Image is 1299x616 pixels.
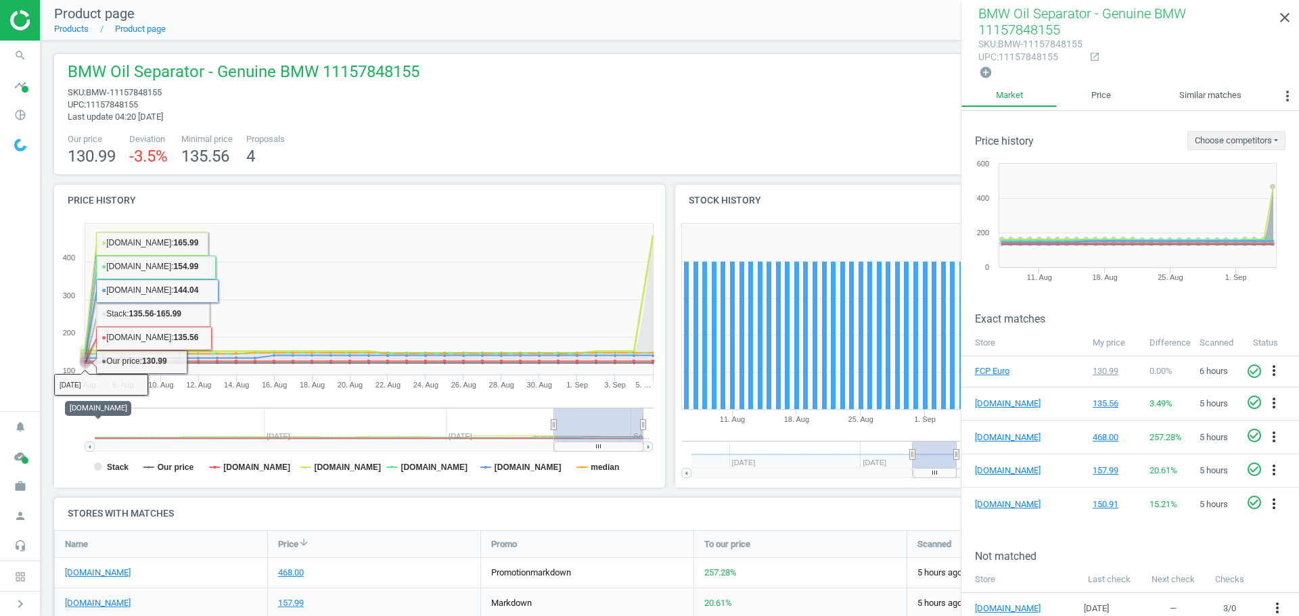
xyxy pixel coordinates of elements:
i: more_vert [1279,88,1296,104]
i: more_vert [1269,600,1285,616]
i: check_circle_outline [1246,494,1262,511]
button: more_vert [1266,496,1282,513]
span: Our price [68,133,116,145]
span: 5 hours [1200,432,1228,442]
i: more_vert [1266,496,1282,512]
a: FCP Euro [975,365,1043,377]
tspan: 24. Aug [413,381,438,389]
i: more_vert [1266,395,1282,411]
i: more_vert [1266,462,1282,478]
span: Product page [54,5,135,22]
h4: Stores with matches [54,498,1285,529]
tspan: 3. Sep [604,381,626,389]
span: promotion [491,567,530,577]
span: 4 [246,147,255,166]
span: markdown [530,567,571,577]
span: 11157848155 [86,99,138,110]
tspan: 18. Aug [783,415,808,423]
tspan: 20. Aug [338,381,363,389]
i: cloud_done [7,444,33,469]
a: [DOMAIN_NAME] [65,567,131,579]
i: notifications [7,414,33,440]
tspan: [DOMAIN_NAME] [401,463,468,472]
button: more_vert [1266,462,1282,479]
tspan: Stack [107,463,129,472]
div: : 11157848155 [978,51,1082,64]
th: Status [1246,330,1299,356]
span: sku : [68,87,86,97]
span: 5 hours [1200,398,1228,408]
i: headset_mic [7,533,33,559]
a: open_in_new [1082,51,1100,64]
button: more_vert [1266,362,1282,380]
a: Price [1057,85,1145,108]
div: 468.00 [1093,431,1137,444]
tspan: 12. Aug [186,381,211,389]
i: check_circle_outline [1246,427,1262,444]
a: Products [54,24,89,34]
span: [DATE] [1084,603,1109,613]
span: 257.28 % [704,567,737,577]
tspan: [DOMAIN_NAME] [495,463,562,472]
tspan: 14. Aug [224,381,249,389]
i: arrow_downward [298,537,309,548]
div: 150.91 [1093,498,1137,511]
span: BMW Oil Separator - Genuine BMW 11157848155 [978,5,1186,38]
span: -3.5 % [129,147,168,166]
span: BMW Oil Separator - Genuine BMW 11157848155 [68,61,419,87]
a: [DOMAIN_NAME] [975,398,1043,410]
span: 5 hours [1200,499,1228,509]
a: [DOMAIN_NAME] [975,498,1043,511]
span: BMW-11157848155 [86,87,162,97]
tspan: 10. Aug [148,381,173,389]
div: [DOMAIN_NAME] [65,401,131,416]
span: 15.21 % [1149,499,1177,509]
img: ajHJNr6hYgQAAAAASUVORK5CYII= [10,10,106,30]
text: 300 [63,291,75,300]
span: Name [65,538,88,550]
button: chevron_right [3,595,37,613]
text: 600 [977,160,989,168]
tspan: 11. Aug [719,415,744,423]
div: : BMW-11157848155 [978,38,1082,51]
tspan: median [591,463,619,472]
a: Product page [115,24,166,34]
th: Scanned [1193,330,1246,356]
h3: Exact matches [975,312,1299,325]
th: My price [1086,330,1143,356]
div: 157.99 [278,597,304,609]
button: Choose competitors [1187,131,1285,150]
div: 157.99 [1093,465,1137,477]
i: search [7,43,33,68]
button: more_vert [1266,395,1282,412]
h3: Not matched [975,550,1299,563]
tspan: 30. Aug [527,381,552,389]
span: Deviation [129,133,168,145]
text: 0 [985,263,989,271]
th: Store [961,330,1086,356]
span: To our price [704,538,750,550]
span: Price [278,538,298,550]
i: person [7,503,33,529]
h4: Price history [54,185,665,216]
tspan: 6. Aug [74,381,95,389]
a: [DOMAIN_NAME] [975,602,1056,615]
th: Last check [1077,567,1141,592]
span: markdown [491,598,532,608]
a: [DOMAIN_NAME] [975,465,1043,477]
i: check_circle_outline [1246,363,1262,379]
th: Next check [1141,567,1205,592]
button: more_vert [1266,429,1282,446]
i: open_in_new [1089,51,1100,62]
span: Scanned [917,538,951,550]
tspan: 18. Aug [1092,273,1117,281]
span: 5 hours ago [917,597,1110,609]
tspan: 22. Aug [375,381,401,389]
tspan: 16. Aug [262,381,287,389]
a: [DOMAIN_NAME] [975,431,1043,444]
div: 468.00 [278,567,304,579]
tspan: 1. Sep [914,415,936,423]
span: 3.49 % [1149,398,1172,408]
span: Promo [491,538,517,550]
i: add_circle [979,66,993,79]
